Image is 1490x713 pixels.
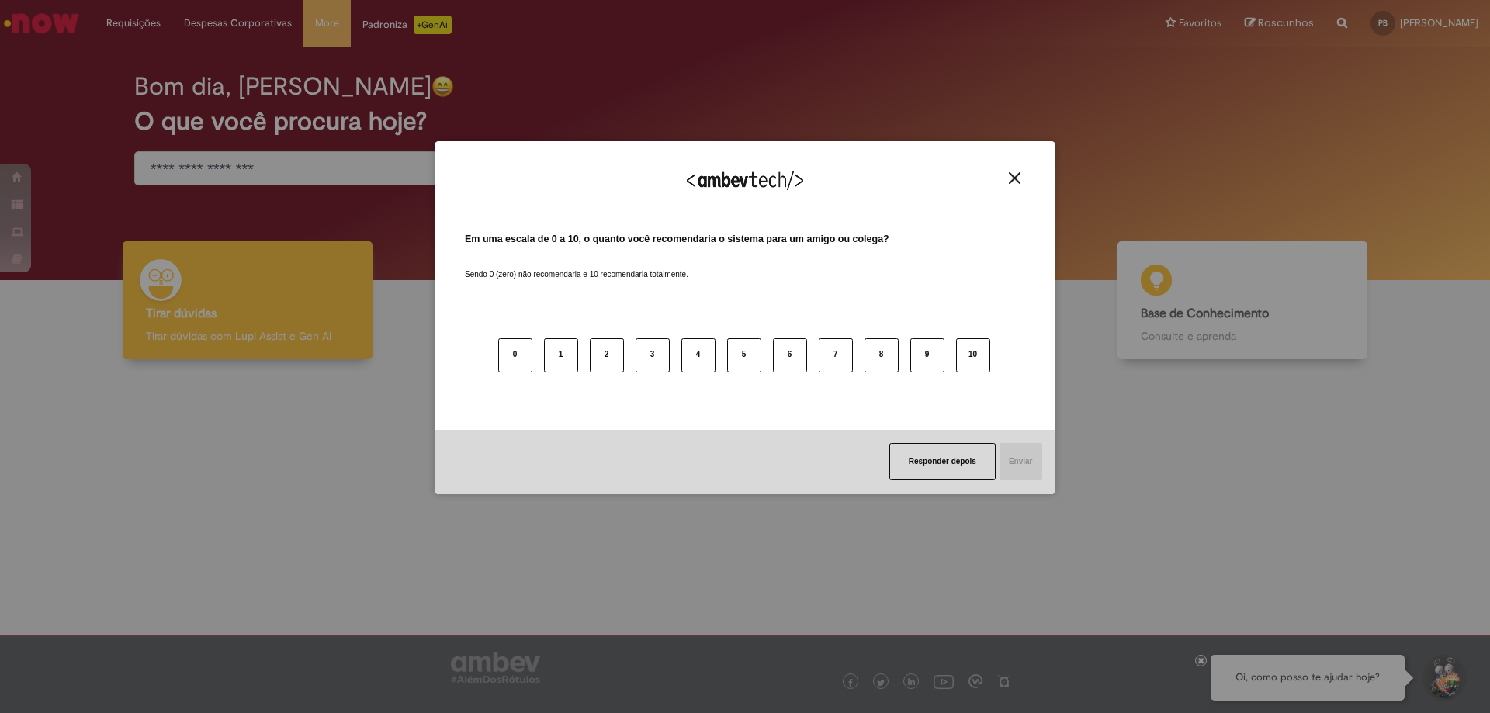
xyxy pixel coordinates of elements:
[544,338,578,372] button: 1
[636,338,670,372] button: 3
[910,338,944,372] button: 9
[465,251,688,280] label: Sendo 0 (zero) não recomendaria e 10 recomendaria totalmente.
[1009,172,1020,184] img: Close
[465,232,889,247] label: Em uma escala de 0 a 10, o quanto você recomendaria o sistema para um amigo ou colega?
[681,338,716,372] button: 4
[1004,171,1025,185] button: Close
[889,443,996,480] button: Responder depois
[727,338,761,372] button: 5
[687,171,803,190] img: Logo Ambevtech
[590,338,624,372] button: 2
[498,338,532,372] button: 0
[865,338,899,372] button: 8
[819,338,853,372] button: 7
[956,338,990,372] button: 10
[773,338,807,372] button: 6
